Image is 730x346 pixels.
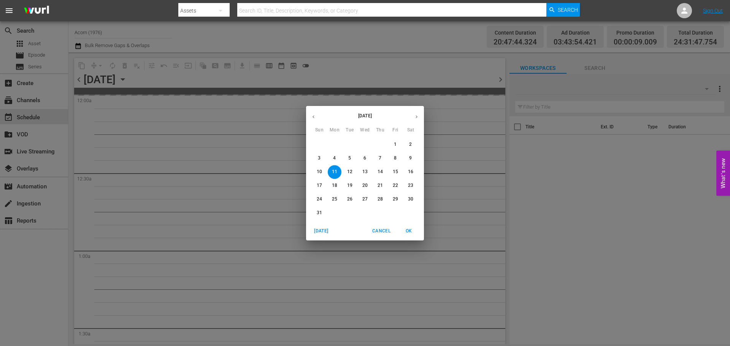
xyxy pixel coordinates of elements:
[389,193,402,206] button: 29
[397,225,421,237] button: OK
[317,169,322,175] p: 10
[317,196,322,202] p: 24
[312,227,330,235] span: [DATE]
[409,155,412,161] p: 9
[373,152,387,165] button: 7
[363,155,366,161] p: 6
[313,193,326,206] button: 24
[309,225,333,237] button: [DATE]
[558,3,578,17] span: Search
[379,155,381,161] p: 7
[389,179,402,193] button: 22
[369,225,394,237] button: Cancel
[393,182,398,189] p: 22
[404,193,417,206] button: 30
[373,179,387,193] button: 21
[333,155,336,161] p: 4
[362,196,368,202] p: 27
[404,152,417,165] button: 9
[362,182,368,189] p: 20
[343,152,357,165] button: 5
[313,165,326,179] button: 10
[393,169,398,175] p: 15
[408,196,413,202] p: 30
[389,126,402,134] span: Fri
[409,141,412,148] p: 2
[332,196,337,202] p: 25
[347,169,352,175] p: 12
[389,138,402,152] button: 1
[404,165,417,179] button: 16
[358,152,372,165] button: 6
[343,179,357,193] button: 19
[716,150,730,196] button: Open Feedback Widget
[347,196,352,202] p: 26
[394,155,397,161] p: 8
[332,182,337,189] p: 18
[408,182,413,189] p: 23
[313,179,326,193] button: 17
[347,182,352,189] p: 19
[404,126,417,134] span: Sat
[389,165,402,179] button: 15
[378,182,383,189] p: 21
[317,210,322,216] p: 31
[313,126,326,134] span: Sun
[373,193,387,206] button: 28
[358,193,372,206] button: 27
[348,155,351,161] p: 5
[5,6,14,15] span: menu
[358,126,372,134] span: Wed
[321,112,409,119] p: [DATE]
[372,227,390,235] span: Cancel
[328,165,341,179] button: 11
[408,169,413,175] p: 16
[328,126,341,134] span: Mon
[378,169,383,175] p: 14
[404,138,417,152] button: 2
[313,152,326,165] button: 3
[373,165,387,179] button: 14
[318,155,321,161] p: 3
[332,169,337,175] p: 11
[362,169,368,175] p: 13
[328,152,341,165] button: 4
[400,227,418,235] span: OK
[313,206,326,220] button: 31
[404,179,417,193] button: 23
[393,196,398,202] p: 29
[389,152,402,165] button: 8
[343,126,357,134] span: Tue
[328,193,341,206] button: 25
[343,165,357,179] button: 12
[703,8,723,14] a: Sign Out
[358,165,372,179] button: 13
[358,179,372,193] button: 20
[317,182,322,189] p: 17
[378,196,383,202] p: 28
[394,141,397,148] p: 1
[373,126,387,134] span: Thu
[343,193,357,206] button: 26
[18,2,55,20] img: ans4CAIJ8jUAAAAAAAAAAAAAAAAAAAAAAAAgQb4GAAAAAAAAAAAAAAAAAAAAAAAAJMjXAAAAAAAAAAAAAAAAAAAAAAAAgAT5G...
[328,179,341,193] button: 18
